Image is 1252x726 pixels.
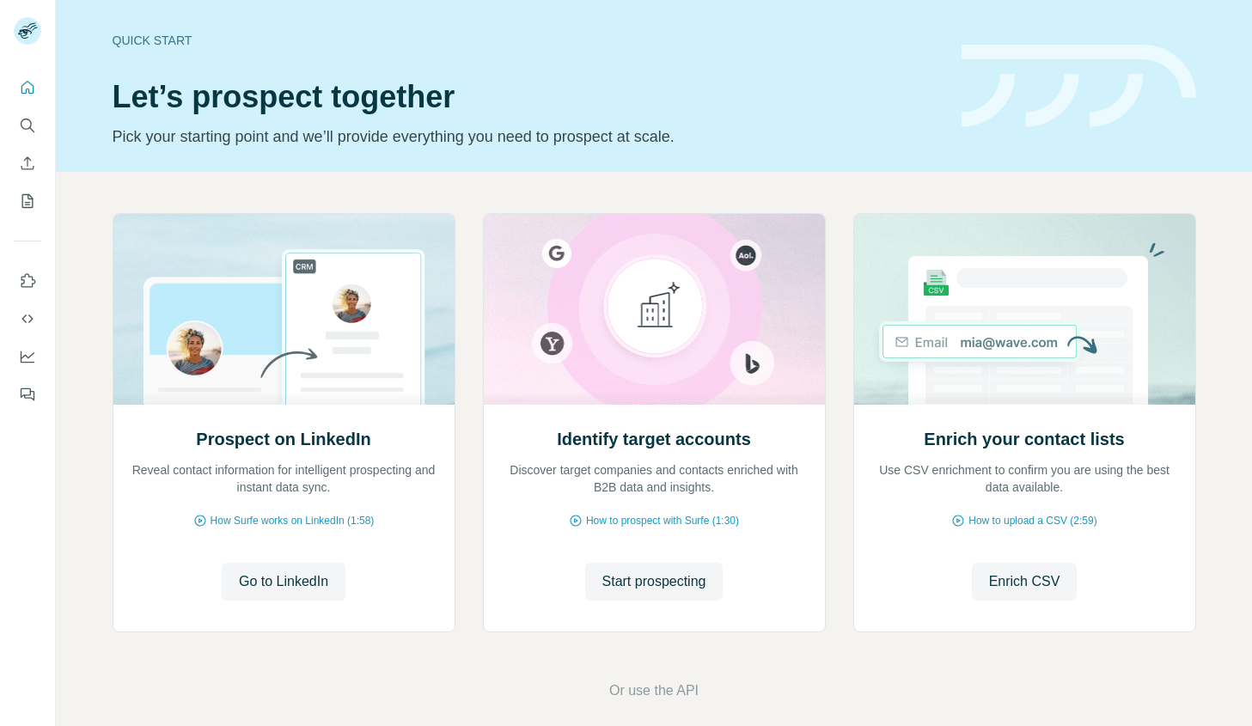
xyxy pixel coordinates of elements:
button: Enrich CSV [972,563,1078,601]
div: Quick start [113,32,941,49]
button: Use Surfe on LinkedIn [14,265,41,296]
span: Go to LinkedIn [239,571,328,592]
img: Identify target accounts [483,214,826,405]
button: Or use the API [609,680,699,701]
button: Use Surfe API [14,303,41,334]
p: Reveal contact information for intelligent prospecting and instant data sync. [131,461,437,496]
img: Enrich your contact lists [853,214,1196,405]
button: My lists [14,186,41,217]
h2: Enrich your contact lists [924,427,1124,451]
button: Search [14,110,41,141]
img: banner [962,45,1196,128]
h2: Prospect on LinkedIn [196,427,370,451]
p: Discover target companies and contacts enriched with B2B data and insights. [501,461,808,496]
p: Pick your starting point and we’ll provide everything you need to prospect at scale. [113,125,941,149]
span: How Surfe works on LinkedIn (1:58) [211,513,375,528]
button: Enrich CSV [14,148,41,179]
button: Go to LinkedIn [222,563,345,601]
h2: Identify target accounts [557,427,751,451]
p: Use CSV enrichment to confirm you are using the best data available. [871,461,1178,496]
span: Enrich CSV [989,571,1060,592]
span: How to upload a CSV (2:59) [968,513,1096,528]
span: Start prospecting [602,571,706,592]
button: Quick start [14,72,41,103]
button: Start prospecting [585,563,724,601]
button: Feedback [14,379,41,410]
span: How to prospect with Surfe (1:30) [586,513,739,528]
button: Dashboard [14,341,41,372]
img: Prospect on LinkedIn [113,214,455,405]
h1: Let’s prospect together [113,80,941,114]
